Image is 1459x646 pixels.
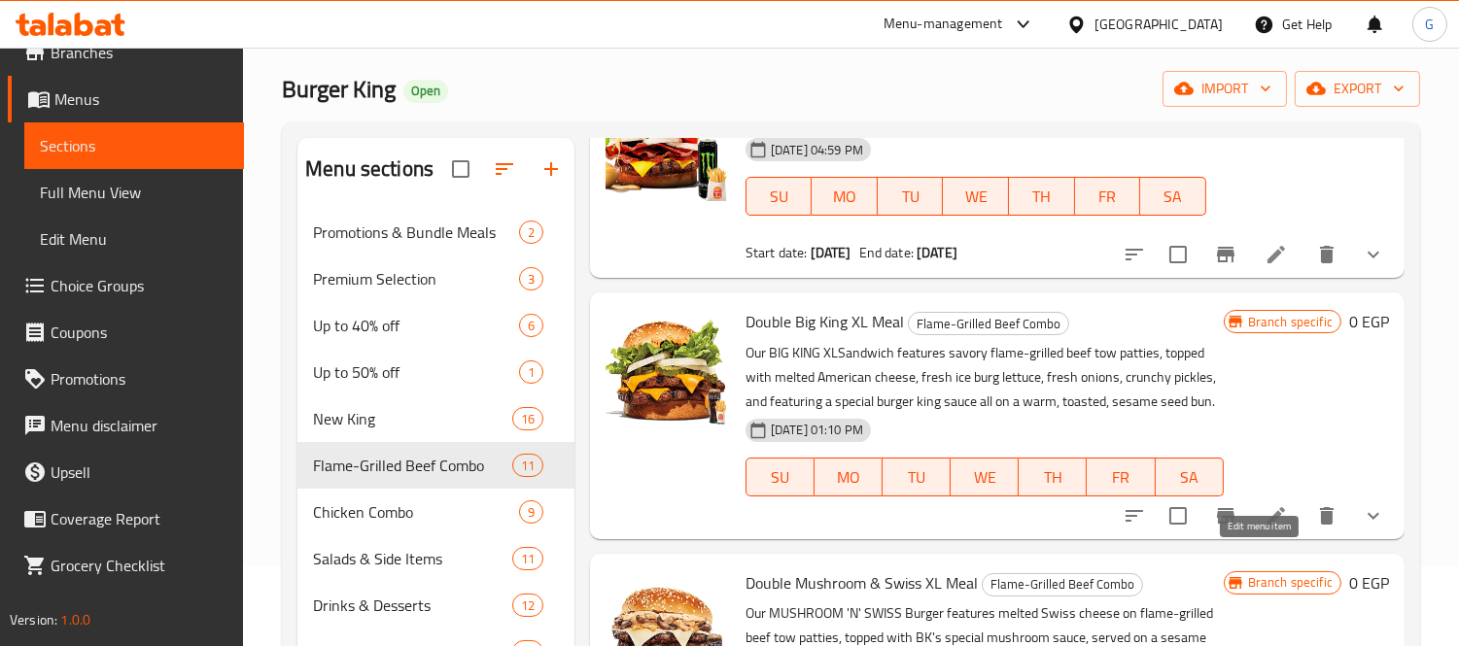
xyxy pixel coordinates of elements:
[40,227,228,251] span: Edit Menu
[8,542,244,589] a: Grocery Checklist
[1087,458,1155,496] button: FR
[512,547,543,570] div: items
[513,550,542,568] span: 11
[606,77,730,201] img: Monster Meal
[1094,463,1147,492] span: FR
[746,240,808,265] span: Start date:
[51,414,228,437] span: Menu disclaimer
[1349,569,1389,596] h6: 0 EGP
[313,267,519,290] span: Premium Selection
[1178,77,1271,101] span: import
[606,308,730,432] img: Double Big King XL Meal
[1148,183,1198,211] span: SA
[513,457,542,475] span: 11
[305,154,434,184] h2: Menu sections
[754,183,804,211] span: SU
[951,458,1019,496] button: WE
[943,177,1009,216] button: WE
[297,255,574,302] div: Premium Selection3
[512,407,543,430] div: items
[878,177,944,216] button: TU
[513,596,542,615] span: 12
[51,460,228,484] span: Upsell
[884,13,1003,36] div: Menu-management
[822,463,875,492] span: MO
[983,573,1142,595] span: Flame-Grilled Beef Combo
[282,67,396,111] span: Burger King
[8,495,244,542] a: Coverage Report
[746,458,815,496] button: SU
[51,321,228,344] span: Coupons
[8,262,244,309] a: Choice Groups
[51,274,228,297] span: Choice Groups
[520,270,542,289] span: 3
[1362,243,1385,266] svg: Show Choices
[297,349,574,395] div: Up to 50% off1
[859,240,914,265] span: End date:
[297,582,574,629] div: Drinks & Desserts12
[1202,231,1249,278] button: Branch-specific-item
[1017,183,1067,211] span: TH
[481,146,528,192] span: Sort sections
[313,314,519,337] span: Up to 40% off
[313,221,519,244] span: Promotions & Bundle Meals
[40,181,228,204] span: Full Menu View
[313,547,511,570] span: Salads & Side Items
[746,177,812,216] button: SU
[811,240,851,265] b: [DATE]
[40,134,228,157] span: Sections
[1350,231,1397,278] button: show more
[313,407,511,430] span: New King
[519,360,543,384] div: items
[313,454,511,477] span: Flame-Grilled Beef Combo
[951,183,1001,211] span: WE
[1303,231,1350,278] button: delete
[297,442,574,489] div: Flame-Grilled Beef Combo11
[1362,504,1385,527] svg: Show Choices
[746,307,904,336] span: Double Big King XL Meal
[958,463,1011,492] span: WE
[909,313,1068,335] span: Flame-Grilled Beef Combo
[313,500,519,524] span: Chicken Combo
[512,594,543,617] div: items
[51,554,228,577] span: Grocery Checklist
[763,421,871,439] span: [DATE] 01:10 PM
[528,146,574,192] button: Add section
[1350,493,1397,539] button: show more
[10,607,57,632] span: Version:
[890,463,943,492] span: TU
[982,573,1143,596] div: Flame-Grilled Beef Combo
[754,463,807,492] span: SU
[1349,308,1389,335] h6: 0 EGP
[297,535,574,582] div: Salads & Side Items11
[60,607,90,632] span: 1.0.0
[1156,458,1224,496] button: SA
[1425,14,1434,35] span: G
[1026,463,1079,492] span: TH
[8,29,244,76] a: Branches
[512,454,543,477] div: items
[520,317,542,335] span: 6
[51,507,228,530] span: Coverage Report
[1140,177,1206,216] button: SA
[8,76,244,122] a: Menus
[812,177,878,216] button: MO
[819,183,870,211] span: MO
[519,500,543,524] div: items
[1083,183,1133,211] span: FR
[1310,77,1405,101] span: export
[1158,495,1198,536] span: Select to update
[519,314,543,337] div: items
[313,594,511,617] span: Drinks & Desserts
[520,223,542,242] span: 2
[8,402,244,449] a: Menu disclaimer
[1164,463,1216,492] span: SA
[313,360,519,384] div: Up to 50% off
[297,489,574,535] div: Chicken Combo9
[520,363,542,382] span: 1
